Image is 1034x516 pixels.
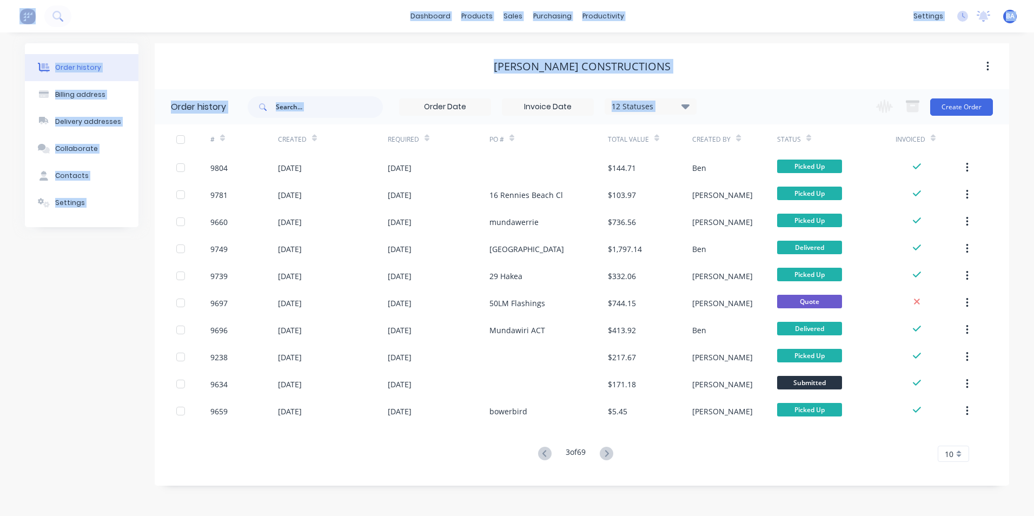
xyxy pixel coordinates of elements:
[777,322,842,335] span: Delivered
[388,297,412,309] div: [DATE]
[210,297,228,309] div: 9697
[608,325,636,336] div: $413.92
[25,54,138,81] button: Order history
[388,406,412,417] div: [DATE]
[777,135,801,144] div: Status
[777,403,842,416] span: Picked Up
[692,162,706,174] div: Ben
[608,243,642,255] div: $1,797.14
[489,297,545,309] div: 50LM Flashings
[489,406,527,417] div: bowerbird
[25,108,138,135] button: Delivery addresses
[692,270,753,282] div: [PERSON_NAME]
[608,352,636,363] div: $217.67
[777,214,842,227] span: Picked Up
[388,135,419,144] div: Required
[577,8,629,24] div: productivity
[278,189,302,201] div: [DATE]
[945,448,953,460] span: 10
[276,96,383,118] input: Search...
[608,270,636,282] div: $332.06
[777,349,842,362] span: Picked Up
[25,135,138,162] button: Collaborate
[566,446,586,462] div: 3 of 69
[908,8,949,24] div: settings
[278,406,302,417] div: [DATE]
[692,379,753,390] div: [PERSON_NAME]
[494,60,671,73] div: [PERSON_NAME] Constructions
[25,189,138,216] button: Settings
[388,124,489,154] div: Required
[608,297,636,309] div: $744.15
[210,379,228,390] div: 9634
[930,98,993,116] button: Create Order
[489,189,563,201] div: 16 Rennies Beach Cl
[608,162,636,174] div: $144.71
[388,162,412,174] div: [DATE]
[55,63,101,72] div: Order history
[388,243,412,255] div: [DATE]
[692,325,706,336] div: Ben
[19,8,36,24] img: Factory
[777,376,842,389] span: Submitted
[489,124,608,154] div: PO #
[692,124,777,154] div: Created By
[210,352,228,363] div: 9238
[210,216,228,228] div: 9660
[210,325,228,336] div: 9696
[489,135,504,144] div: PO #
[278,270,302,282] div: [DATE]
[388,270,412,282] div: [DATE]
[489,270,522,282] div: 29 Hakea
[55,144,98,154] div: Collaborate
[210,406,228,417] div: 9659
[278,162,302,174] div: [DATE]
[210,270,228,282] div: 9739
[210,162,228,174] div: 9804
[489,216,539,228] div: mundawerrie
[1006,11,1015,21] span: BA
[896,135,925,144] div: Invoiced
[456,8,498,24] div: products
[692,297,753,309] div: [PERSON_NAME]
[777,160,842,173] span: Picked Up
[278,297,302,309] div: [DATE]
[388,352,412,363] div: [DATE]
[278,216,302,228] div: [DATE]
[692,216,753,228] div: [PERSON_NAME]
[55,117,121,127] div: Delivery addresses
[278,135,307,144] div: Created
[502,99,593,115] input: Invoice Date
[528,8,577,24] div: purchasing
[692,243,706,255] div: Ben
[388,189,412,201] div: [DATE]
[210,124,278,154] div: #
[210,189,228,201] div: 9781
[692,352,753,363] div: [PERSON_NAME]
[777,241,842,254] span: Delivered
[210,135,215,144] div: #
[388,216,412,228] div: [DATE]
[400,99,491,115] input: Order Date
[498,8,528,24] div: sales
[605,101,696,113] div: 12 Statuses
[25,81,138,108] button: Billing address
[692,189,753,201] div: [PERSON_NAME]
[608,135,649,144] div: Total Value
[278,325,302,336] div: [DATE]
[55,171,89,181] div: Contacts
[489,325,545,336] div: Mundawiri ACT
[55,198,85,208] div: Settings
[896,124,963,154] div: Invoiced
[608,406,627,417] div: $5.45
[608,189,636,201] div: $103.97
[210,243,228,255] div: 9749
[278,124,388,154] div: Created
[608,216,636,228] div: $736.56
[278,243,302,255] div: [DATE]
[405,8,456,24] a: dashboard
[692,406,753,417] div: [PERSON_NAME]
[171,101,226,114] div: Order history
[489,243,564,255] div: [GEOGRAPHIC_DATA]
[692,135,731,144] div: Created By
